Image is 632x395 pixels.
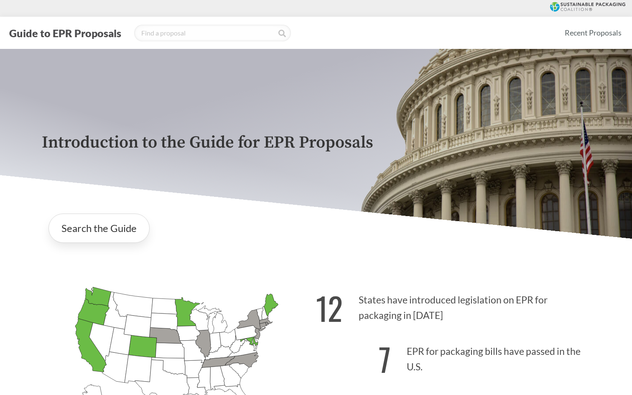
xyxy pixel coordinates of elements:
input: Find a proposal [134,25,291,41]
p: Introduction to the Guide for EPR Proposals [42,133,590,152]
p: EPR for packaging bills have passed in the U.S. [316,331,590,382]
button: Guide to EPR Proposals [7,26,124,40]
strong: 12 [316,285,343,331]
p: States have introduced legislation on EPR for packaging in [DATE] [316,280,590,331]
a: Search the Guide [48,214,150,243]
strong: 7 [379,336,391,382]
a: Recent Proposals [561,23,625,42]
